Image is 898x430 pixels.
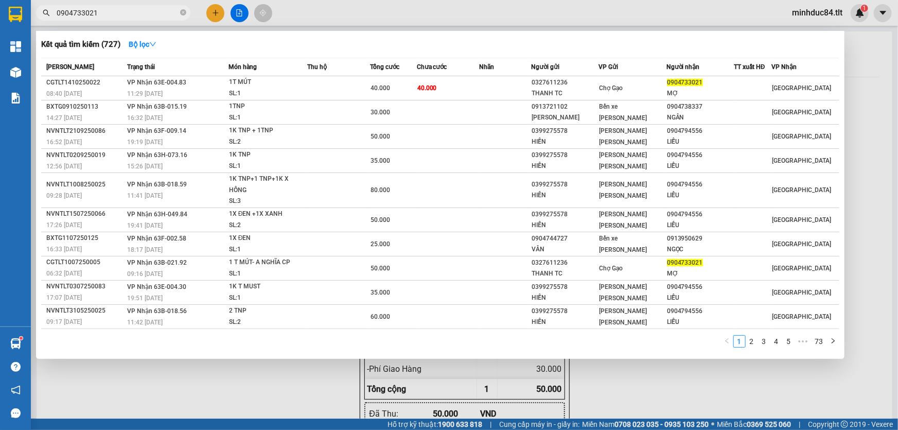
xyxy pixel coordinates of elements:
div: SL: 1 [229,161,306,172]
div: 1K TNP+1 TNP+1K X HỒNG [229,174,306,196]
div: SL: 2 [229,136,306,148]
div: NGÂN [667,112,733,123]
span: [GEOGRAPHIC_DATA] [772,216,831,223]
span: 09:28 [DATE] [46,192,82,199]
span: 09:16 [DATE] [127,270,163,278]
input: Tìm tên, số ĐT hoặc mã đơn [57,7,178,19]
div: HIỀN [532,136,598,147]
div: LIỄU [667,161,733,171]
div: LIỄU [667,136,733,147]
span: [PERSON_NAME] [PERSON_NAME] [599,211,647,229]
span: [GEOGRAPHIC_DATA] [772,157,831,164]
span: 19:41 [DATE] [127,222,163,229]
a: 2 [746,336,758,347]
span: 35.000 [371,289,390,296]
div: 0904794556 [667,179,733,190]
div: LIỄU [667,220,733,231]
span: [PERSON_NAME] [PERSON_NAME] [599,307,647,326]
div: 0904794556 [667,126,733,136]
span: VP Gửi [598,63,618,71]
div: HIỀN [532,220,598,231]
span: [GEOGRAPHIC_DATA] [772,289,831,296]
div: NVNTLT2109250086 [46,126,124,136]
div: THANH TC [532,268,598,279]
span: 16:33 [DATE] [46,246,82,253]
div: HIỀN [532,161,598,171]
span: [GEOGRAPHIC_DATA] [772,109,831,116]
span: 12:56 [DATE] [46,163,82,170]
span: Nhãn [479,63,494,71]
span: 0904733021 [667,259,703,266]
span: right [830,338,836,344]
span: VP Nhận 63H-073.16 [127,151,187,159]
span: 15:26 [DATE] [127,163,163,170]
span: VP Nhận [771,63,797,71]
div: BXTG1107250125 [46,233,124,244]
li: 3 [758,335,770,348]
span: Thu hộ [307,63,327,71]
strong: Bộ lọc [129,40,156,48]
span: Tổng cước [370,63,399,71]
a: 73 [812,336,826,347]
li: 73 [812,335,827,348]
span: 11:41 [DATE] [127,192,163,199]
div: [GEOGRAPHIC_DATA] [6,74,252,101]
div: 0327611236 [532,257,598,268]
span: down [149,41,156,48]
span: 17:26 [DATE] [46,221,82,229]
span: 09:17 [DATE] [46,318,82,325]
span: VP Nhận 63E-004.30 [127,283,186,290]
span: 16:32 [DATE] [127,114,163,122]
div: 1 T MÚT- A NGHĨA CP [229,257,306,268]
div: SL: 2 [229,220,306,231]
span: 16:52 [DATE] [46,139,82,146]
div: LIỄU [667,317,733,328]
div: NVNTLT1507250066 [46,209,124,219]
div: MỢ [667,268,733,279]
span: 40.000 [371,84,390,92]
div: HIỀN [532,190,598,201]
span: Chợ Gạo [599,265,623,272]
span: 17:07 [DATE] [46,294,82,301]
div: 1T MÚT [229,77,306,88]
a: 1 [734,336,745,347]
span: [GEOGRAPHIC_DATA] [772,313,831,320]
div: 0904794556 [667,209,733,220]
div: SL: 1 [229,268,306,280]
div: SL: 1 [229,88,306,99]
span: close-circle [180,8,186,18]
span: TT xuất HĐ [734,63,765,71]
div: 0399275578 [532,306,598,317]
span: 19:19 [DATE] [127,139,163,146]
img: logo-vxr [9,7,22,22]
div: 1K T MUST [229,281,306,293]
img: solution-icon [10,93,21,104]
div: 0904794556 [667,282,733,293]
span: 19:51 [DATE] [127,295,163,302]
button: left [721,335,733,348]
button: right [827,335,839,348]
span: 08:40 [DATE] [46,90,82,97]
span: 50.000 [371,133,390,140]
span: notification [11,385,21,395]
div: 0913950629 [667,233,733,244]
div: 1X ĐEN +1X XANH [229,209,306,220]
img: warehouse-icon [10,338,21,349]
span: 50.000 [371,216,390,223]
span: 30.000 [371,109,390,116]
div: LIỄU [667,293,733,303]
span: 06:32 [DATE] [46,270,82,277]
div: 0904794556 [667,306,733,317]
span: VP Nhận 63B-015.19 [127,103,187,110]
span: 11:29 [DATE] [127,90,163,97]
span: VP Nhận 63E-004.83 [127,79,186,86]
span: 35.000 [371,157,390,164]
div: CGTLT1410250022 [46,77,124,88]
span: left [724,338,730,344]
span: 80.000 [371,186,390,194]
li: Next 5 Pages [795,335,812,348]
div: SL: 3 [229,196,306,207]
span: [GEOGRAPHIC_DATA] [772,186,831,194]
img: warehouse-icon [10,67,21,78]
div: 0904738337 [667,101,733,112]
